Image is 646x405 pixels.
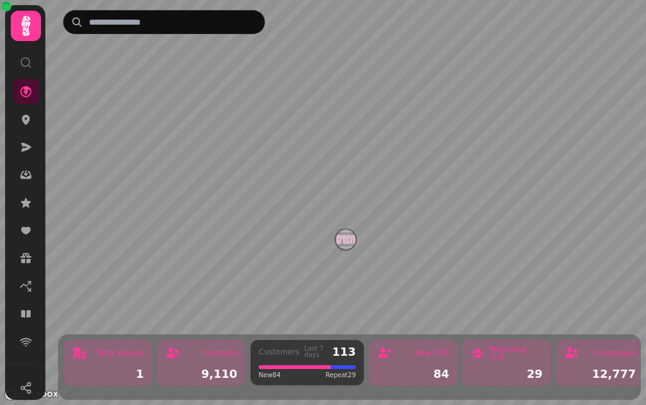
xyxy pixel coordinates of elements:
div: 9,110 [165,368,237,380]
div: Customers [595,349,636,357]
div: New (7d) [414,349,449,357]
a: Mapbox logo [4,387,59,401]
div: 84 [377,368,449,380]
div: Last 7 days [305,346,327,358]
span: Repeat 29 [326,370,356,380]
div: Total Venues [97,349,144,357]
div: 1 [72,368,144,380]
div: Returning (7d) [489,346,543,361]
div: 29 [471,368,543,380]
span: New 84 [259,370,281,380]
div: Contacts [204,349,237,357]
div: 12,777 [564,368,636,380]
div: Customers [259,348,300,356]
button: The Grosvenor [336,229,356,250]
div: Map marker [336,229,356,253]
div: 113 [332,346,356,358]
